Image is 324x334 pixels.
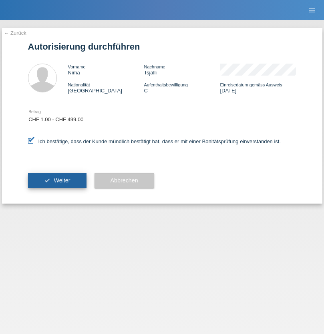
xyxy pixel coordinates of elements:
[28,173,87,188] button: check Weiter
[95,173,154,188] button: Abbrechen
[220,82,282,87] span: Einreisedatum gemäss Ausweis
[111,177,138,184] span: Abbrechen
[144,82,220,94] div: C
[68,64,86,69] span: Vorname
[68,64,144,76] div: Nima
[54,177,70,184] span: Weiter
[144,64,220,76] div: Tsjalli
[308,6,316,14] i: menu
[304,8,320,12] a: menu
[144,64,165,69] span: Nachname
[44,177,50,184] i: check
[4,30,26,36] a: ← Zurück
[68,82,90,87] span: Nationalität
[220,82,296,94] div: [DATE]
[28,42,296,52] h1: Autorisierung durchführen
[68,82,144,94] div: [GEOGRAPHIC_DATA]
[28,138,281,144] label: Ich bestätige, dass der Kunde mündlich bestätigt hat, dass er mit einer Bonitätsprüfung einversta...
[144,82,187,87] span: Aufenthaltsbewilligung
